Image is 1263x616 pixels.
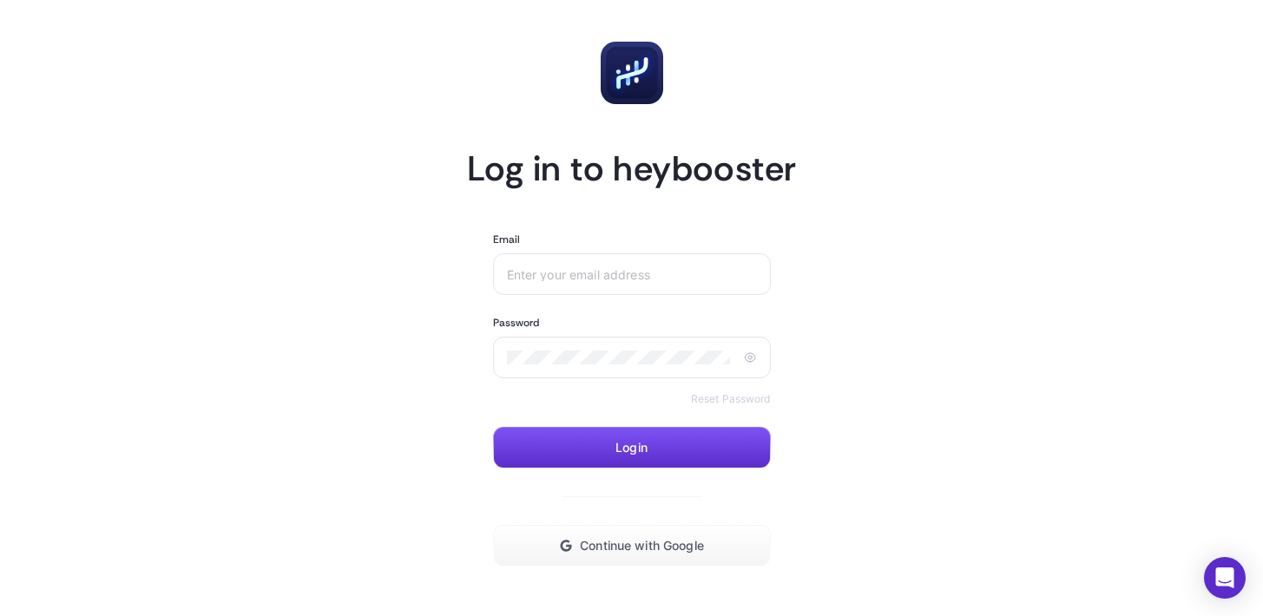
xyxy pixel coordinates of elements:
[615,441,648,455] span: Login
[691,392,771,406] a: Reset Password
[507,267,750,281] input: Enter your email address
[493,233,521,246] label: Email
[493,316,540,330] label: Password
[493,525,771,567] button: Continue with Google
[1204,557,1246,599] div: Open Intercom Messenger
[580,539,704,553] span: Continue with Google
[467,146,797,191] h1: Log in to heybooster
[493,427,771,469] button: Login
